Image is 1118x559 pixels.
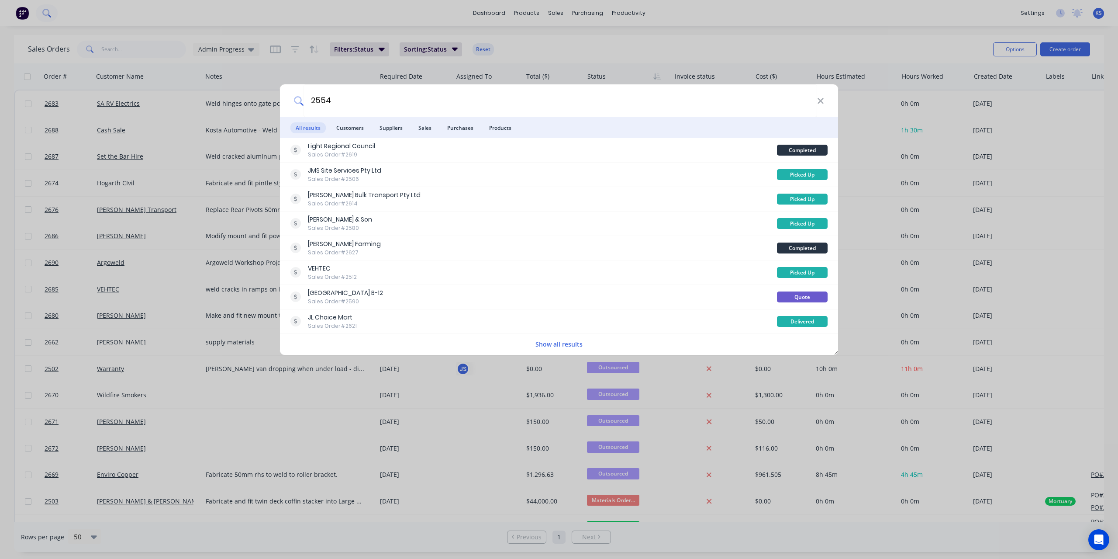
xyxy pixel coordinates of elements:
[777,316,828,327] div: Delivered
[374,122,408,133] span: Suppliers
[308,142,375,151] div: Light Regional Council
[413,122,437,133] span: Sales
[533,339,585,349] button: Show all results
[777,267,828,278] div: Picked Up
[777,194,828,205] div: Picked Up
[308,322,357,330] div: Sales Order #2621
[777,169,828,180] div: Picked Up
[1088,529,1109,550] div: Open Intercom Messenger
[308,200,421,208] div: Sales Order #2614
[777,218,828,229] div: Picked Up
[442,122,479,133] span: Purchases
[308,298,383,306] div: Sales Order #2590
[308,313,357,322] div: JL Choice Mart
[308,273,357,281] div: Sales Order #2512
[484,122,517,133] span: Products
[777,243,828,253] div: Completed
[308,175,381,183] div: Sales Order #2506
[331,122,369,133] span: Customers
[308,166,381,175] div: JMS Site Services Pty Ltd
[308,191,421,200] div: [PERSON_NAME] Bulk Transport Pty Ltd
[777,145,828,156] div: Completed
[308,264,357,273] div: VEHTEC
[308,224,372,232] div: Sales Order #2580
[308,288,383,298] div: [GEOGRAPHIC_DATA] B-12
[304,84,817,117] input: Start typing a customer or supplier name to create a new order...
[308,215,372,224] div: [PERSON_NAME] & Son
[308,151,375,159] div: Sales Order #2619
[777,292,828,302] div: Quote
[290,122,326,133] span: All results
[308,249,381,257] div: Sales Order #2627
[308,240,381,249] div: [PERSON_NAME] Farming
